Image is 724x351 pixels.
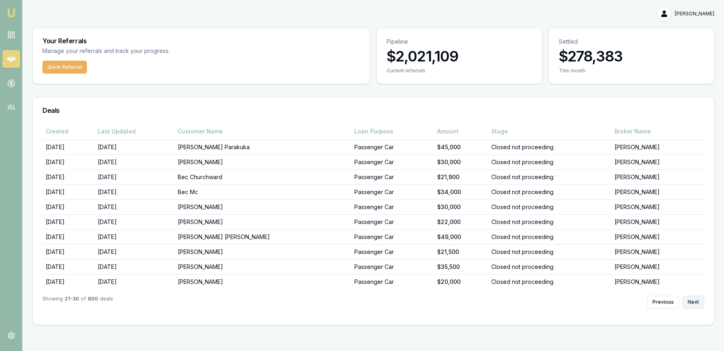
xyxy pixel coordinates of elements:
[95,229,174,244] td: [DATE]
[488,259,611,274] td: Closed not proceeding
[488,229,611,244] td: Closed not proceeding
[611,154,704,169] td: [PERSON_NAME]
[95,184,174,199] td: [DATE]
[42,244,95,259] td: [DATE]
[611,199,704,214] td: [PERSON_NAME]
[611,274,704,289] td: [PERSON_NAME]
[387,38,532,46] p: Pipeline
[46,127,91,135] div: Created
[488,244,611,259] td: Closed not proceeding
[175,229,351,244] td: [PERSON_NAME] [PERSON_NAME]
[559,48,704,64] h3: $278,383
[675,11,714,17] span: [PERSON_NAME]
[351,184,434,199] td: Passenger Car
[351,140,434,154] td: Passenger Car
[351,274,434,289] td: Passenger Car
[175,274,351,289] td: [PERSON_NAME]
[42,296,113,309] div: Showing of deals
[488,140,611,154] td: Closed not proceeding
[682,296,704,309] button: Next
[95,259,174,274] td: [DATE]
[42,169,95,184] td: [DATE]
[351,229,434,244] td: Passenger Car
[387,48,532,64] h3: $2,021,109
[95,140,174,154] td: [DATE]
[488,184,611,199] td: Closed not proceeding
[387,68,532,74] div: Current referrals
[437,173,485,181] div: $21,900
[42,229,95,244] td: [DATE]
[611,229,704,244] td: [PERSON_NAME]
[351,169,434,184] td: Passenger Car
[488,214,611,229] td: Closed not proceeding
[351,154,434,169] td: Passenger Car
[42,259,95,274] td: [DATE]
[615,127,701,135] div: Broker Name
[178,127,348,135] div: Customer Name
[437,263,485,271] div: $35,500
[98,127,171,135] div: Last Updated
[437,203,485,211] div: $30,000
[175,259,351,274] td: [PERSON_NAME]
[647,296,679,309] button: Previous
[437,127,485,135] div: Amount
[42,154,95,169] td: [DATE]
[95,199,174,214] td: [DATE]
[95,214,174,229] td: [DATE]
[611,184,704,199] td: [PERSON_NAME]
[95,274,174,289] td: [DATE]
[42,38,360,44] h3: Your Referrals
[175,140,351,154] td: [PERSON_NAME] Parakuka
[95,244,174,259] td: [DATE]
[437,218,485,226] div: $22,000
[488,154,611,169] td: Closed not proceeding
[175,184,351,199] td: Bec Mc
[42,274,95,289] td: [DATE]
[65,296,79,309] strong: 21 - 30
[175,169,351,184] td: Bec Churchward
[351,244,434,259] td: Passenger Car
[175,214,351,229] td: [PERSON_NAME]
[351,259,434,274] td: Passenger Car
[354,127,431,135] div: Loan Purpose
[437,233,485,241] div: $49,000
[42,184,95,199] td: [DATE]
[611,244,704,259] td: [PERSON_NAME]
[611,214,704,229] td: [PERSON_NAME]
[488,274,611,289] td: Closed not proceeding
[42,61,87,74] button: Quick Referral
[95,154,174,169] td: [DATE]
[488,199,611,214] td: Closed not proceeding
[437,158,485,166] div: $30,000
[42,47,249,56] p: Manage your referrals and track your progress.
[437,278,485,286] div: $20,000
[42,214,95,229] td: [DATE]
[437,248,485,256] div: $21,500
[611,169,704,184] td: [PERSON_NAME]
[488,169,611,184] td: Closed not proceeding
[351,199,434,214] td: Passenger Car
[175,154,351,169] td: [PERSON_NAME]
[88,296,98,309] strong: 800
[95,169,174,184] td: [DATE]
[175,244,351,259] td: [PERSON_NAME]
[611,140,704,154] td: [PERSON_NAME]
[491,127,608,135] div: Stage
[437,143,485,151] div: $45,000
[42,140,95,154] td: [DATE]
[351,214,434,229] td: Passenger Car
[559,38,704,46] p: Settled
[42,107,704,114] h3: Deals
[175,199,351,214] td: [PERSON_NAME]
[559,68,704,74] div: This month
[437,188,485,196] div: $34,000
[611,259,704,274] td: [PERSON_NAME]
[42,199,95,214] td: [DATE]
[6,8,16,18] img: emu-icon-u.png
